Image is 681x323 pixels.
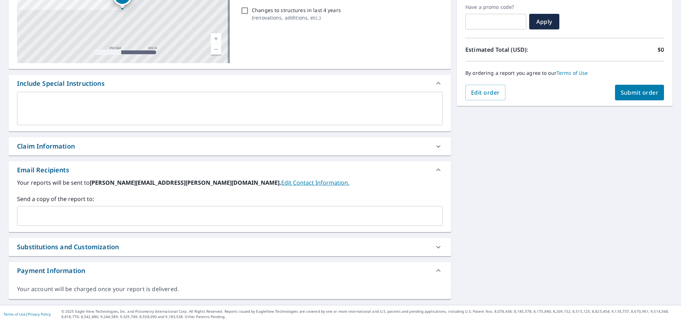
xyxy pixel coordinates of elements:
div: Email Recipients [9,161,451,178]
p: $0 [658,45,664,54]
div: Include Special Instructions [17,79,105,88]
button: Apply [529,14,559,29]
span: Apply [535,18,554,26]
div: Substitutions and Customization [9,238,451,256]
button: Submit order [615,85,664,100]
label: Your reports will be sent to [17,178,443,187]
a: Current Level 17, Zoom Out [211,44,221,55]
p: ( renovations, additions, etc. ) [252,14,341,21]
div: Substitutions and Customization [17,242,119,252]
span: Submit order [621,89,659,96]
div: Payment Information [17,266,85,275]
p: By ordering a report you agree to our [465,70,664,76]
label: Have a promo code? [465,4,526,10]
div: Claim Information [9,137,451,155]
a: EditContactInfo [281,179,349,186]
div: Payment Information [9,262,451,279]
p: © 2025 Eagle View Technologies, Inc. and Pictometry International Corp. All Rights Reserved. Repo... [61,309,677,319]
a: Privacy Policy [28,312,51,317]
b: [PERSON_NAME][EMAIL_ADDRESS][PERSON_NAME][DOMAIN_NAME]. [90,179,281,186]
div: Your account will be charged once your report is delivered. [17,285,443,293]
div: Email Recipients [17,165,69,175]
a: Terms of Use [4,312,26,317]
div: Claim Information [17,141,75,151]
p: Estimated Total (USD): [465,45,565,54]
span: Edit order [471,89,500,96]
a: Current Level 17, Zoom In [211,33,221,44]
label: Send a copy of the report to: [17,195,443,203]
p: Changes to structures in last 4 years [252,6,341,14]
a: Terms of Use [557,69,588,76]
div: Include Special Instructions [9,75,451,92]
p: | [4,312,51,316]
button: Edit order [465,85,505,100]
